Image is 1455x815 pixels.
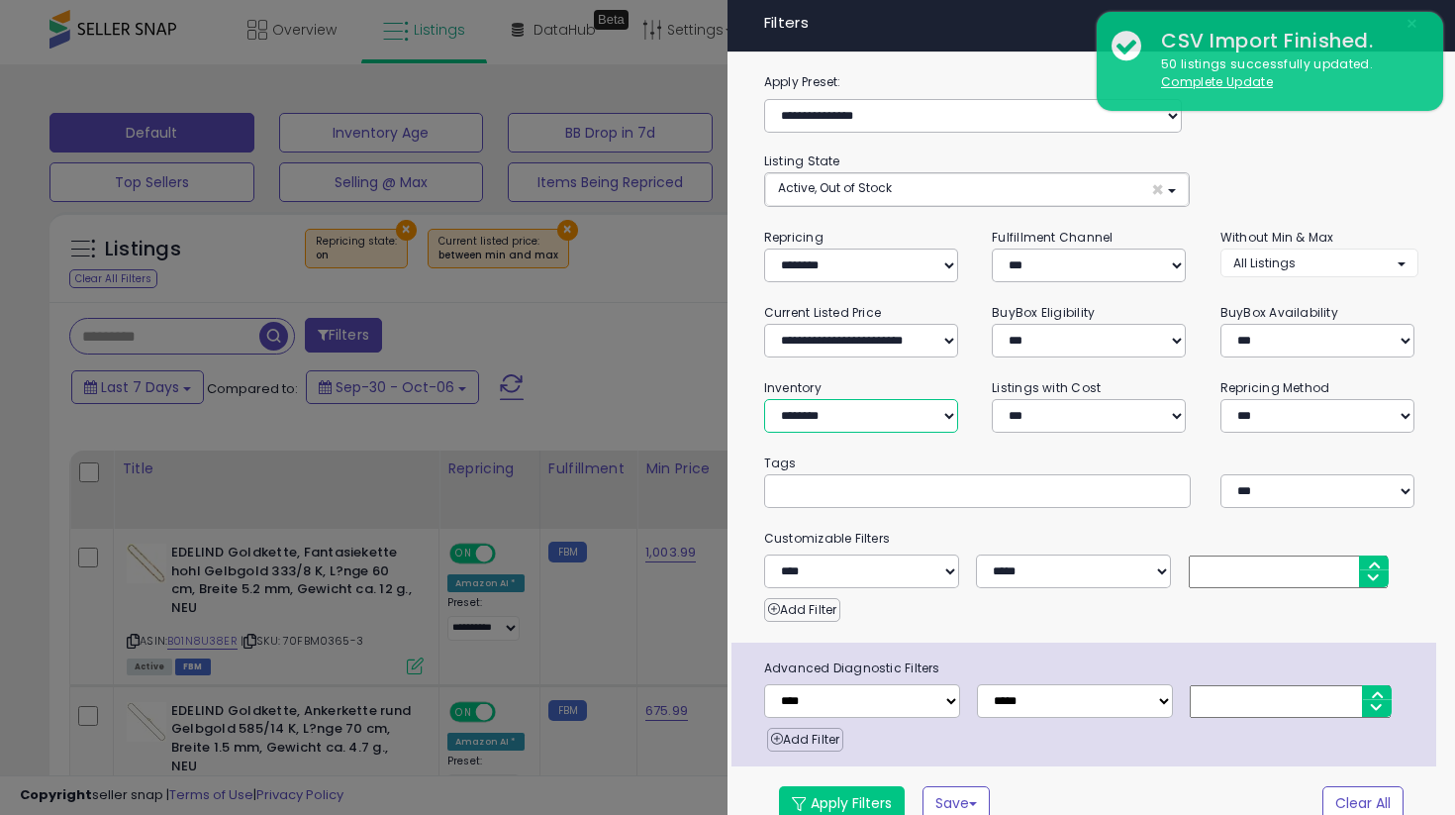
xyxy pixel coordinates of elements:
button: All Listings [1220,249,1419,277]
small: Repricing [764,229,824,246]
button: Active, Out of Stock × [765,173,1189,206]
small: Tags [749,453,1434,474]
button: Add Filter [764,598,840,622]
button: Add Filter [767,728,843,752]
u: Complete Update [1161,73,1273,90]
small: Without Min & Max [1220,229,1334,246]
small: Current Listed Price [764,304,881,321]
button: × [1398,10,1426,38]
small: Customizable Filters [749,528,1434,550]
span: × [1151,179,1164,200]
h4: Filters [764,15,1419,32]
small: Inventory [764,379,822,396]
div: CSV Import Finished. [1146,27,1428,55]
small: BuyBox Eligibility [992,304,1095,321]
small: Listings with Cost [992,379,1101,396]
small: Listing State [764,153,840,169]
span: Active, Out of Stock [778,179,892,196]
div: 50 listings successfully updated. [1146,55,1428,92]
span: × [1406,10,1418,38]
span: All Listings [1233,255,1296,271]
label: Apply Preset: [749,71,1434,93]
small: Repricing Method [1220,379,1330,396]
small: Fulfillment Channel [992,229,1113,246]
span: Advanced Diagnostic Filters [749,658,1437,679]
small: BuyBox Availability [1220,304,1338,321]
